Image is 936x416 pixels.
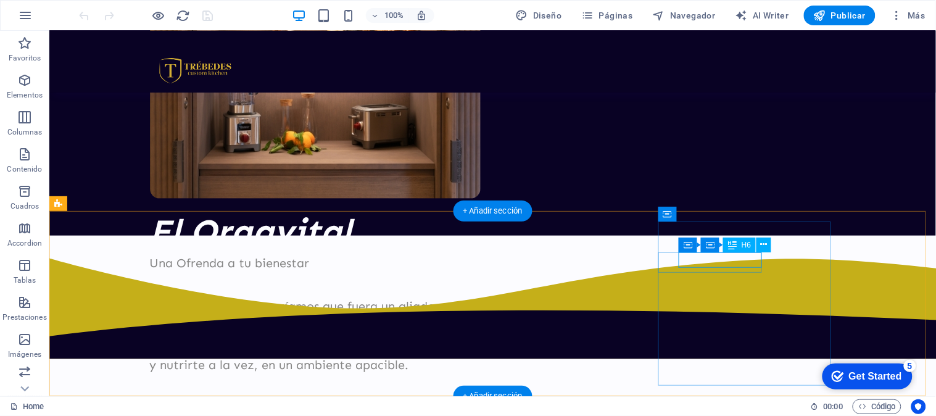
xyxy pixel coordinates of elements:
[2,312,46,322] p: Prestaciones
[8,349,41,359] p: Imágenes
[14,275,36,285] p: Tablas
[7,90,43,100] p: Elementos
[742,241,751,249] span: H6
[176,8,191,23] button: reload
[731,6,794,25] button: AI Writer
[366,8,410,23] button: 100%
[890,9,926,22] span: Más
[735,9,789,22] span: AI Writer
[10,6,100,32] div: Get Started 5 items remaining, 0% complete
[7,238,42,248] p: Accordion
[511,6,567,25] div: Diseño (Ctrl+Alt+Y)
[91,2,104,15] div: 5
[814,9,866,22] span: Publicar
[885,6,930,25] button: Más
[804,6,876,25] button: Publicar
[577,6,638,25] button: Páginas
[453,201,532,222] div: + Añadir sección
[858,399,896,414] span: Código
[176,9,191,23] i: Volver a cargar página
[453,386,532,407] div: + Añadir sección
[648,6,721,25] button: Navegador
[7,164,42,174] p: Contenido
[9,53,41,63] p: Favoritos
[151,8,166,23] button: Haz clic para salir del modo de previsualización y seguir editando
[384,8,404,23] h6: 100%
[824,399,843,414] span: 00 00
[511,6,567,25] button: Diseño
[516,9,562,22] span: Diseño
[832,402,834,411] span: :
[10,201,39,211] p: Cuadros
[10,399,44,414] a: Haz clic para cancelar la selección y doble clic para abrir páginas
[7,127,43,137] p: Columnas
[416,10,428,21] i: Al redimensionar, ajustar el nivel de zoom automáticamente para ajustarse al dispositivo elegido.
[582,9,633,22] span: Páginas
[811,399,843,414] h6: Tiempo de la sesión
[853,399,901,414] button: Código
[911,399,926,414] button: Usercentrics
[653,9,716,22] span: Navegador
[36,14,89,25] div: Get Started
